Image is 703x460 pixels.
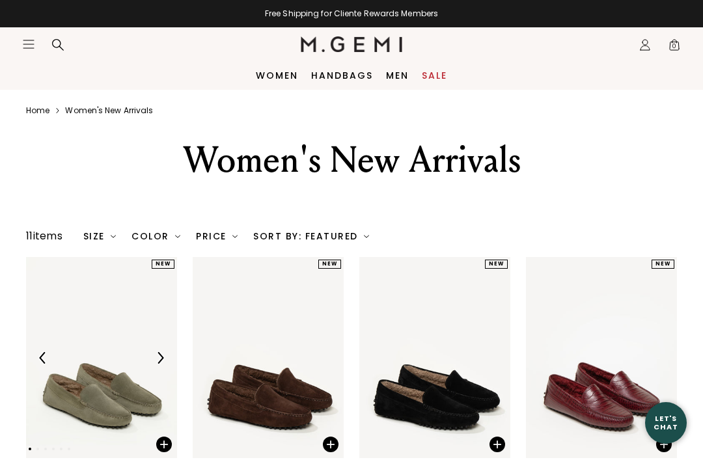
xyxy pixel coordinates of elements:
[154,352,166,364] img: Next Arrow
[111,234,116,239] img: chevron-down.svg
[526,257,677,458] img: The Felize Shearling
[26,105,49,116] a: Home
[645,414,687,431] div: Let's Chat
[364,234,369,239] img: chevron-down.svg
[485,260,508,269] div: NEW
[26,228,62,244] div: 11 items
[311,70,373,81] a: Handbags
[422,70,447,81] a: Sale
[152,260,174,269] div: NEW
[232,234,238,239] img: chevron-down.svg
[175,234,180,239] img: chevron-down.svg
[253,231,369,241] div: Sort By: Featured
[22,38,35,51] button: Open site menu
[26,257,177,458] img: The Felize Shearling
[386,70,409,81] a: Men
[131,231,180,241] div: Color
[301,36,403,52] img: M.Gemi
[359,257,510,458] img: The Felize Shearling
[65,105,153,116] a: Women's new arrivals
[193,257,344,458] img: The Felize Shearling
[83,231,117,241] div: Size
[652,260,674,269] div: NEW
[110,137,593,183] div: Women's New Arrivals
[37,352,49,364] img: Previous Arrow
[256,70,298,81] a: Women
[318,260,341,269] div: NEW
[196,231,238,241] div: Price
[668,41,681,54] span: 0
